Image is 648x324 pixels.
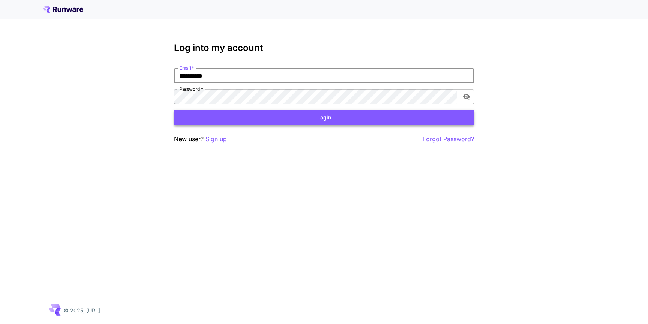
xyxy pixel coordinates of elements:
[174,134,227,144] p: New user?
[205,134,227,144] button: Sign up
[179,65,194,71] label: Email
[64,306,100,314] p: © 2025, [URL]
[174,110,474,125] button: Login
[174,43,474,53] h3: Log into my account
[423,134,474,144] button: Forgot Password?
[460,90,473,103] button: toggle password visibility
[179,86,203,92] label: Password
